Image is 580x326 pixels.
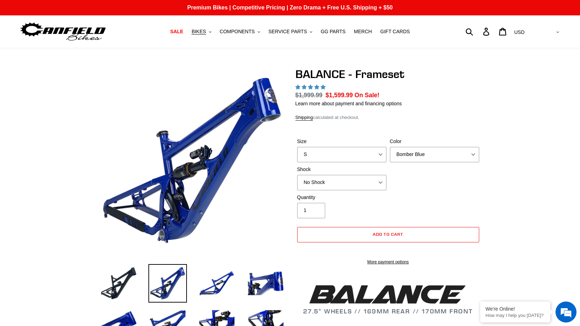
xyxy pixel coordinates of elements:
[148,264,187,303] img: Load image into Gallery viewer, BALANCE - Frameset
[354,29,372,35] span: MERCH
[197,264,236,303] img: Load image into Gallery viewer, BALANCE - Frameset
[321,29,345,35] span: GG PARTS
[295,84,327,90] span: 5.00 stars
[170,29,183,35] span: SALE
[326,92,353,99] span: $1,599.99
[167,27,187,36] a: SALE
[485,306,545,312] div: We're Online!
[191,29,206,35] span: BIKES
[355,91,379,100] span: On Sale!
[220,29,255,35] span: COMPONENTS
[297,227,479,242] button: Add to cart
[469,24,487,39] input: Search
[295,115,313,121] a: Shipping
[297,194,386,201] label: Quantity
[317,27,349,36] a: GG PARTS
[295,114,481,121] div: calculated at checkout.
[295,92,323,99] s: $1,999.99
[297,138,386,145] label: Size
[216,27,264,36] button: COMPONENTS
[188,27,215,36] button: BIKES
[268,29,307,35] span: SERVICE PARTS
[246,264,285,303] img: Load image into Gallery viewer, BALANCE - Frameset
[377,27,413,36] a: GIFT CARDS
[295,68,481,81] h1: BALANCE - Frameset
[373,232,403,237] span: Add to cart
[295,101,402,106] a: Learn more about payment and financing options
[265,27,316,36] button: SERVICE PARTS
[350,27,375,36] a: MERCH
[485,313,545,318] p: How may I help you today?
[390,138,479,145] label: Color
[380,29,410,35] span: GIFT CARDS
[295,283,481,315] h2: 27.5" WHEELS // 169MM REAR // 170MM FRONT
[297,259,479,265] a: More payment options
[99,264,138,303] img: Load image into Gallery viewer, BALANCE - Frameset
[19,21,107,43] img: Canfield Bikes
[297,166,386,173] label: Shock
